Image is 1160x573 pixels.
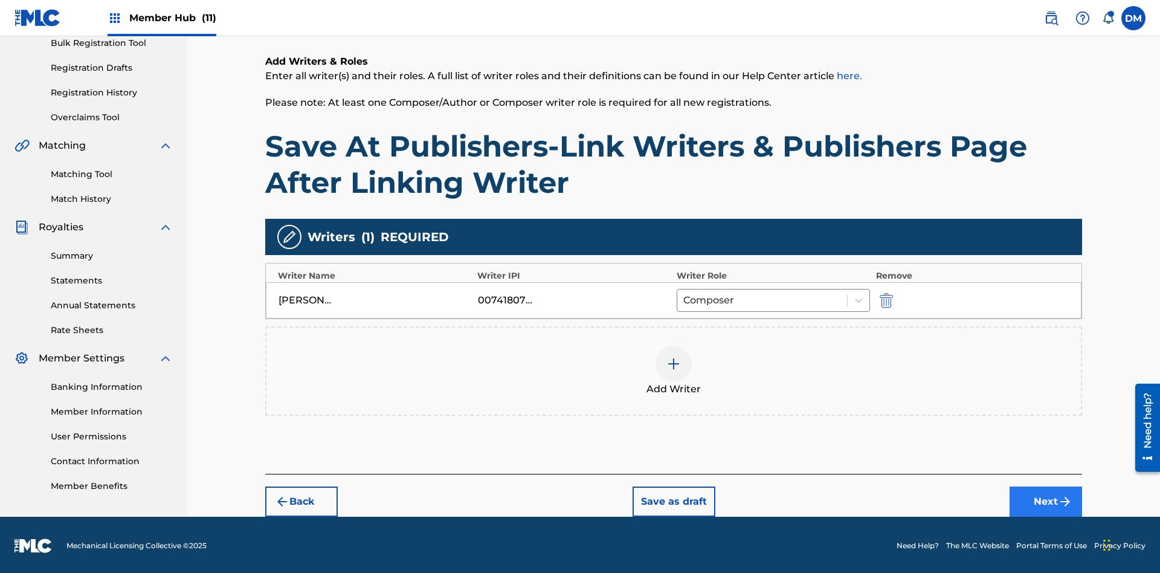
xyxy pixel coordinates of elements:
[1100,515,1160,573] iframe: Chat Widget
[51,455,173,468] a: Contact Information
[278,270,471,282] div: Writer Name
[1102,12,1114,24] div: Notifications
[275,494,289,509] img: 7ee5dd4eb1f8a8e3ef2f.svg
[265,97,772,108] span: Please note: At least one Composer/Author or Composer writer role is required for all new registr...
[158,351,173,366] img: expand
[14,539,52,553] img: logo
[108,11,122,25] img: Top Rightsholders
[39,138,86,153] span: Matching
[282,230,297,244] img: writers
[837,70,862,82] a: here.
[1010,487,1082,517] button: Next
[946,540,1009,551] a: The MLC Website
[1075,11,1090,25] img: help
[381,228,449,246] span: REQUIRED
[308,228,355,246] span: Writers
[265,70,862,82] span: Enter all writer(s) and their roles. A full list of writer roles and their definitions can be fou...
[1016,540,1087,551] a: Portal Terms of Use
[158,220,173,235] img: expand
[129,11,216,25] span: Member Hub
[14,220,29,235] img: Royalties
[897,540,939,551] a: Need Help?
[1058,494,1072,509] img: f7272a7cc735f4ea7f67.svg
[39,220,83,235] span: Royalties
[51,168,173,181] a: Matching Tool
[633,487,715,517] button: Save as draft
[1121,6,1145,30] div: User Menu
[51,324,173,337] a: Rate Sheets
[51,274,173,287] a: Statements
[14,351,29,366] img: Member Settings
[1094,540,1145,551] a: Privacy Policy
[51,406,173,418] a: Member Information
[51,430,173,443] a: User Permissions
[265,128,1082,201] h1: Save At Publishers-Link Writers & Publishers Page After Linking Writer
[202,12,216,24] span: (11)
[51,299,173,312] a: Annual Statements
[1103,527,1110,563] div: Drag
[361,228,375,246] span: ( 1 )
[51,37,173,50] a: Bulk Registration Tool
[265,54,1082,69] h6: Add Writers & Roles
[14,9,61,27] img: MLC Logo
[677,270,870,282] div: Writer Role
[66,540,207,551] span: Mechanical Licensing Collective © 2025
[39,351,124,366] span: Member Settings
[876,270,1069,282] div: Remove
[51,193,173,206] a: Match History
[1039,6,1063,30] a: Public Search
[51,111,173,124] a: Overclaims Tool
[477,270,671,282] div: Writer IPI
[14,138,30,153] img: Matching
[51,86,173,99] a: Registration History
[880,293,893,308] img: 12a2ab48e56ec057fbd8.svg
[1071,6,1095,30] div: Help
[666,357,681,371] img: add
[646,382,701,397] span: Add Writer
[51,250,173,262] a: Summary
[158,138,173,153] img: expand
[1044,11,1058,25] img: search
[51,480,173,493] a: Member Benefits
[1126,379,1160,478] iframe: Resource Center
[51,381,173,393] a: Banking Information
[51,62,173,74] a: Registration Drafts
[265,487,338,517] button: Back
